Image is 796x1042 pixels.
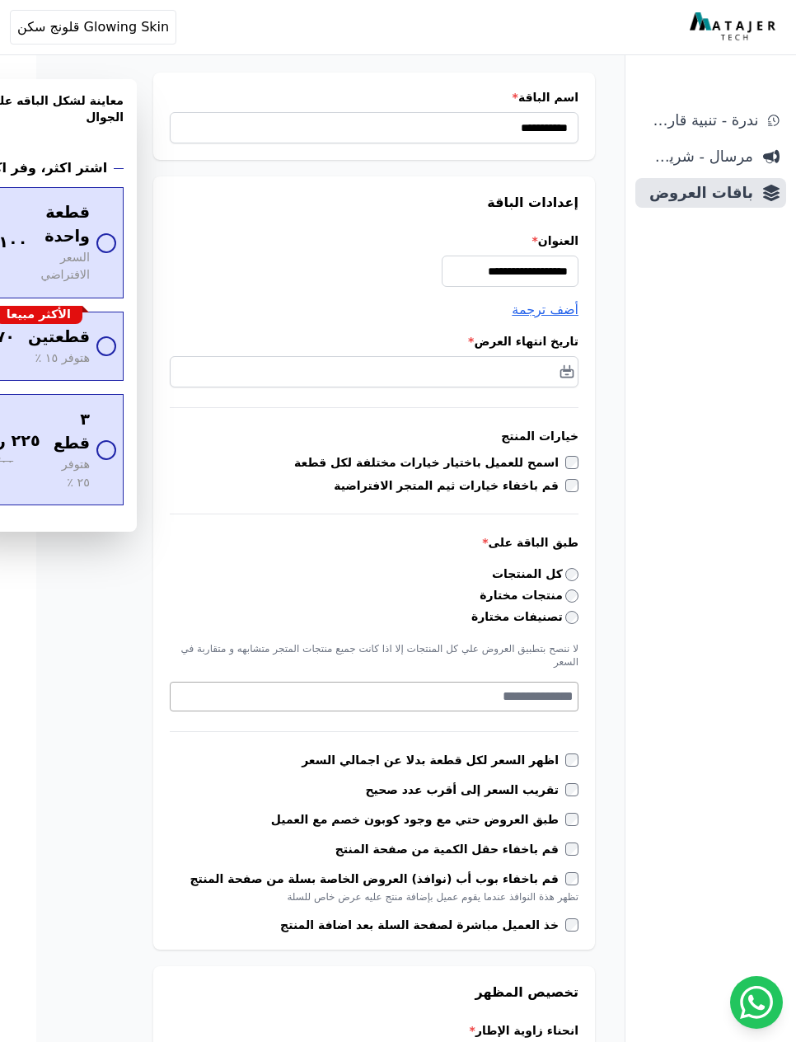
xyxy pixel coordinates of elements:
[171,687,574,706] textarea: Search
[170,534,578,551] label: طبق الباقة على
[54,456,90,491] span: هتوفر ٢٥ ٪
[17,17,169,37] span: Glowing Skin قلونج سكن
[170,428,578,444] h3: خيارات المنتج
[28,326,90,350] span: قطعتين
[492,566,578,583] label: كل المنتجات
[170,1022,578,1039] label: انحناء زاوية الإطار
[170,232,578,249] label: العنوان
[565,611,578,624] input: تصنيفات مختارة
[170,89,578,106] label: اسم الباقة
[334,477,565,494] label: قم باخفاء خيارات ثيم المتجر الافتراضية
[170,983,578,1002] h3: تخصيص المظهر
[170,333,578,350] label: تاريخ انتهاء العرض
[512,300,578,320] button: أضف ترجمة
[365,781,565,798] label: تقريب السعر إلى أقرب عدد صحيح
[642,181,753,204] span: باقات العروض
[690,12,780,42] img: MatajerTech Logo
[190,871,565,887] label: قم باخفاء بوب أب (نوافذ) العروض الخاصة بسلة من صفحة المنتج
[271,811,565,828] label: طبق العروض حتي مع وجود كوبون خصم مع العميل
[294,454,565,471] label: اسمح للعميل باختيار خيارات مختلفة لكل قطعة
[565,568,578,581] input: كل المنتجات
[10,10,176,45] button: Glowing Skin قلونج سكن
[40,201,90,249] span: قطعة واحدة
[642,109,758,132] span: ندرة - تنبية قارب علي النفاذ
[512,302,578,317] span: أضف ترجمة
[170,642,578,669] p: لا ننصح بتطبيق العروض علي كل المنتجات إلا اذا كانت جميع منتجات المتجر متشابهه و متقاربة في السعر
[40,249,90,284] span: السعر الافتراضي
[302,752,565,768] label: اظهر السعر لكل قطعة بدلا عن اجمالي السعر
[471,608,578,626] label: تصنيفات مختارة
[170,890,578,904] div: تظهر هذة النوافذ عندما يقوم عميل بإضافة منتج عليه عرض خاص للسلة
[35,350,90,368] span: هتوفر ١٥ ٪
[335,841,565,857] label: قم باخفاء حقل الكمية من صفحة المنتج
[170,193,578,213] h3: إعدادات الباقة
[280,917,565,933] label: خذ العميل مباشرة لصفحة السلة بعد اضافة المنتج
[642,145,753,168] span: مرسال - شريط دعاية
[565,589,578,603] input: منتجات مختارة
[54,408,90,456] span: ٣ قطع
[480,587,578,604] label: منتجات مختارة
